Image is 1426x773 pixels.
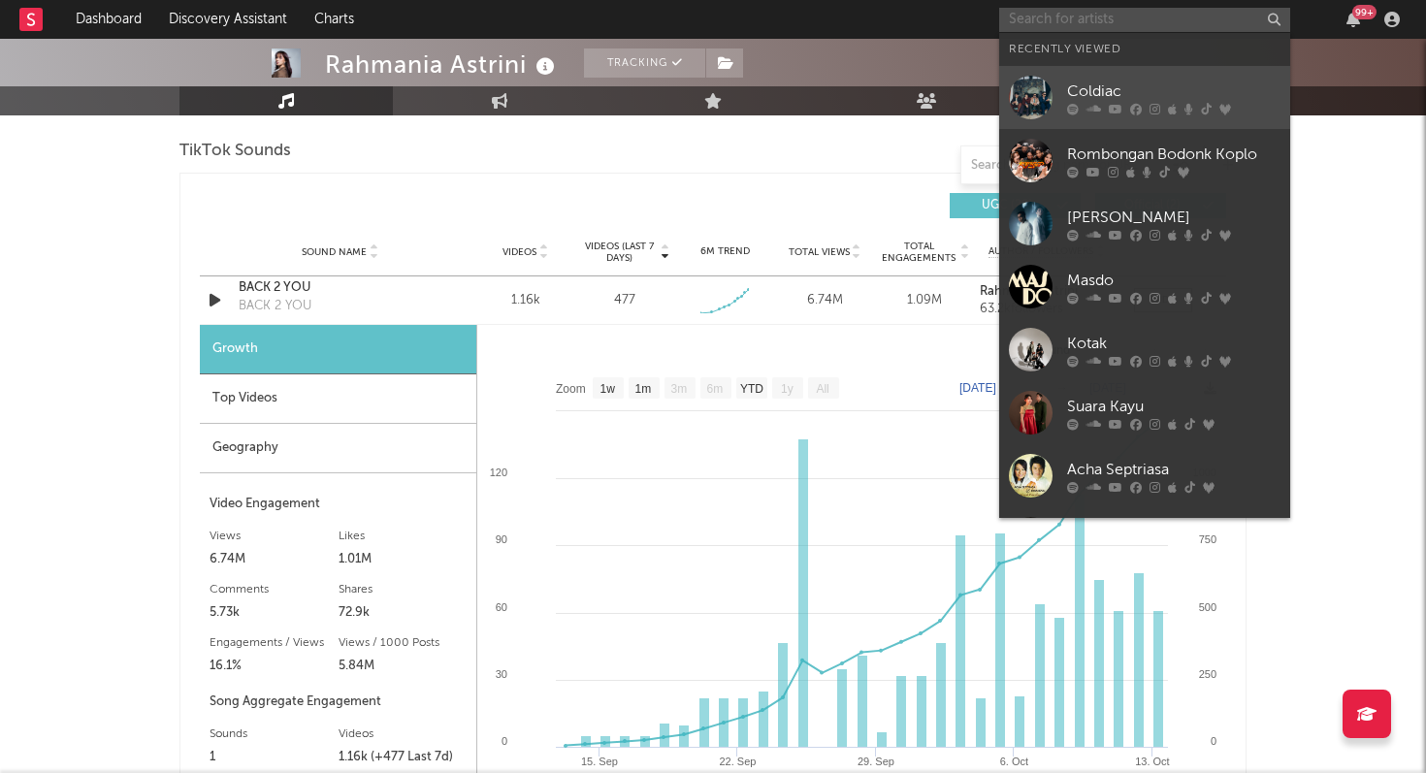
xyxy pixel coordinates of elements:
[635,382,652,396] text: 1m
[999,8,1290,32] input: Search for artists
[210,655,339,678] div: 16.1%
[999,381,1290,444] a: Suara Kayu
[496,668,507,680] text: 30
[1067,395,1280,418] div: Suara Kayu
[580,241,659,264] span: Videos (last 7 days)
[200,374,476,424] div: Top Videos
[496,601,507,613] text: 60
[614,291,635,310] div: 477
[1009,38,1280,61] div: Recently Viewed
[999,255,1290,318] a: Masdo
[339,723,468,746] div: Videos
[210,601,339,625] div: 5.73k
[999,66,1290,129] a: Coldiac
[988,245,1093,258] span: Author / Followers
[719,756,756,767] text: 22. Sep
[1211,735,1216,747] text: 0
[1067,458,1280,481] div: Acha Septriasa
[1352,5,1377,19] div: 99 +
[502,735,507,747] text: 0
[200,424,476,473] div: Geography
[302,246,367,258] span: Sound Name
[239,297,311,316] div: BACK 2 YOU
[959,381,996,395] text: [DATE]
[584,48,705,78] button: Tracking
[980,285,1115,299] a: Rahmania Astrini
[1199,533,1216,545] text: 750
[671,382,688,396] text: 3m
[210,525,339,548] div: Views
[210,723,339,746] div: Sounds
[858,756,894,767] text: 29. Sep
[961,158,1166,174] input: Search by song name or URL
[325,48,560,81] div: Rahmania Astrini
[1346,12,1360,27] button: 99+
[600,382,616,396] text: 1w
[880,291,970,310] div: 1.09M
[1135,756,1169,767] text: 13. Oct
[950,193,1081,218] button: UGC(20)
[707,382,724,396] text: 6m
[980,285,1078,298] strong: Rahmania Astrini
[1199,668,1216,680] text: 250
[490,467,507,478] text: 120
[339,601,468,625] div: 72.9k
[999,507,1290,570] a: The [PERSON_NAME]
[210,548,339,571] div: 6.74M
[210,578,339,601] div: Comments
[200,325,476,374] div: Growth
[980,303,1115,316] div: 63.2k followers
[999,129,1290,192] a: Rombongan Bodonk Koplo
[1067,269,1280,292] div: Masdo
[1000,756,1028,767] text: 6. Oct
[740,382,763,396] text: YTD
[581,756,618,767] text: 15. Sep
[1199,601,1216,613] text: 500
[1067,143,1280,166] div: Rombongan Bodonk Koplo
[1067,332,1280,355] div: Kotak
[210,746,339,769] div: 1
[179,140,291,163] span: TikTok Sounds
[480,291,570,310] div: 1.16k
[339,578,468,601] div: Shares
[999,318,1290,381] a: Kotak
[339,746,468,769] div: 1.16k (+477 Last 7d)
[880,241,958,264] span: Total Engagements
[239,278,441,298] a: BACK 2 YOU
[1067,80,1280,103] div: Coldiac
[962,200,1052,211] span: UGC ( 20 )
[502,246,536,258] span: Videos
[339,631,468,655] div: Views / 1000 Posts
[789,246,850,258] span: Total Views
[999,192,1290,255] a: [PERSON_NAME]
[781,382,794,396] text: 1y
[210,631,339,655] div: Engagements / Views
[556,382,586,396] text: Zoom
[999,444,1290,507] a: Acha Septriasa
[816,382,828,396] text: All
[496,533,507,545] text: 90
[780,291,870,310] div: 6.74M
[1067,206,1280,229] div: [PERSON_NAME]
[339,525,468,548] div: Likes
[210,493,467,516] div: Video Engagement
[339,655,468,678] div: 5.84M
[339,548,468,571] div: 1.01M
[210,691,467,714] div: Song Aggregate Engagement
[680,244,770,259] div: 6M Trend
